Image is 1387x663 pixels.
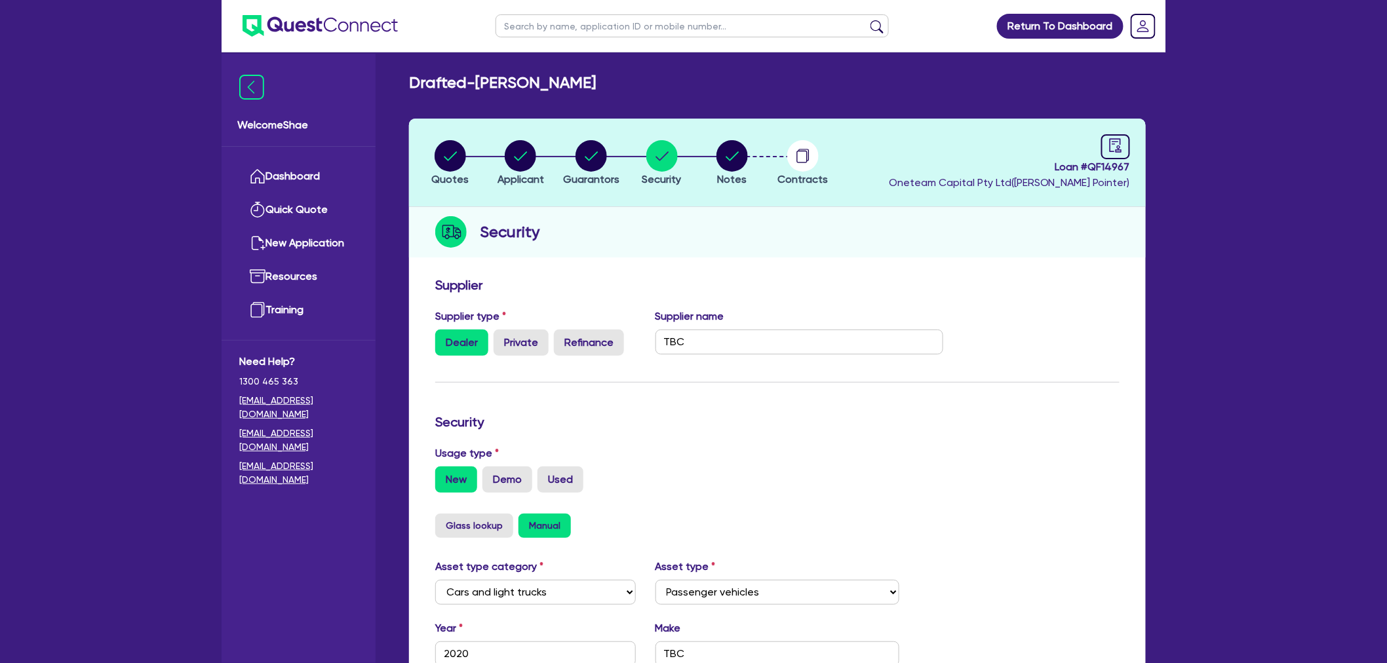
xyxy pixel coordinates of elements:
img: icon-menu-close [239,75,264,100]
button: Quotes [431,140,469,188]
a: audit [1101,134,1130,159]
button: Guarantors [562,140,620,188]
label: Supplier type [435,309,506,324]
button: Applicant [497,140,545,188]
label: Demo [482,466,532,493]
label: Refinance [554,330,624,356]
label: Used [537,466,583,493]
button: Security [642,140,682,188]
a: [EMAIL_ADDRESS][DOMAIN_NAME] [239,459,358,487]
label: Year [435,620,463,636]
label: Dealer [435,330,488,356]
a: Dashboard [239,160,358,193]
h3: Supplier [435,277,1120,293]
a: Resources [239,260,358,294]
a: [EMAIL_ADDRESS][DOMAIN_NAME] [239,426,358,454]
a: New Application [239,227,358,260]
button: Glass lookup [435,514,513,538]
img: quick-quote [250,202,265,218]
span: audit [1108,138,1123,153]
span: 1300 465 363 [239,375,358,388]
span: Welcome Shae [237,117,360,133]
h2: Drafted - [PERSON_NAME] [409,73,596,92]
span: Loan # QF14967 [889,159,1130,175]
img: training [250,302,265,318]
span: Need Help? [239,354,358,369]
img: step-icon [435,216,467,248]
span: Security [642,173,682,185]
span: Quotes [431,173,469,185]
img: quest-connect-logo-blue [243,15,398,37]
h2: Security [480,220,539,244]
img: new-application [250,235,265,251]
span: Notes [718,173,747,185]
button: Manual [518,514,571,538]
h3: Security [435,414,1120,430]
span: Contracts [777,173,828,185]
button: Notes [716,140,749,188]
a: Dropdown toggle [1126,9,1160,43]
label: Private [494,330,549,356]
label: Asset type category [435,559,543,575]
a: [EMAIL_ADDRESS][DOMAIN_NAME] [239,394,358,421]
img: resources [250,269,265,284]
span: Oneteam Capital Pty Ltd ( [PERSON_NAME] Pointer ) [889,176,1130,189]
span: Guarantors [563,173,619,185]
label: Supplier name [655,309,724,324]
a: Quick Quote [239,193,358,227]
label: New [435,466,477,493]
label: Asset type [655,559,716,575]
span: Applicant [498,173,544,185]
label: Usage type [435,445,499,461]
a: Training [239,294,358,327]
input: Search by name, application ID or mobile number... [496,14,889,37]
button: Contracts [777,140,829,188]
a: Return To Dashboard [997,14,1123,39]
label: Make [655,620,681,636]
